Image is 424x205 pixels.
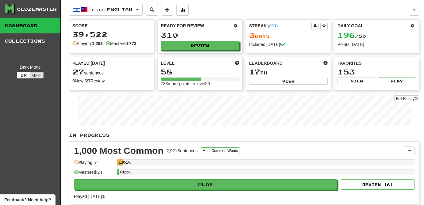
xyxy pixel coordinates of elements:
[5,64,56,70] div: Dark Mode
[74,179,337,190] button: Play
[161,23,232,29] div: Ready for Review
[72,60,105,66] span: Played [DATE]
[249,78,328,85] button: View
[106,40,137,47] div: Mastered:
[337,31,355,39] span: 196
[72,67,84,76] span: 27
[86,78,91,83] strong: 27
[161,60,175,66] span: Level
[74,159,114,169] div: Playing: 57
[146,4,158,16] button: Search sentences
[129,41,136,46] strong: 773
[161,68,239,76] div: 58
[167,148,198,154] div: 2,921 Sentences
[268,24,278,28] a: (PDT)
[92,7,133,12] span: עברית / English
[337,78,376,84] button: View
[337,33,366,39] span: / 50
[249,31,328,39] div: Day s
[249,23,311,29] div: Streak
[337,41,416,47] div: Points [DATE]
[161,31,239,39] div: 310
[74,146,164,155] div: 1,000 Most Common
[337,23,409,29] div: Daily Goal
[378,78,416,84] button: Play
[176,4,189,16] button: More stats
[17,72,30,78] button: On
[72,78,75,83] strong: 0
[72,68,151,76] div: sentences
[394,95,419,102] a: Full History
[161,4,173,16] button: Add sentence to collection
[341,179,414,190] button: Review (6)
[337,60,416,66] div: Favorites
[72,31,151,38] div: 39,522
[119,159,123,165] div: 1.951%
[92,41,103,46] strong: 1,263
[74,169,114,179] div: Mastered: 24
[72,40,103,47] div: Playing:
[72,78,151,84] div: New / Review
[72,23,151,29] div: Score
[4,197,51,203] span: Open feedback widget
[74,194,105,199] span: Played [DATE]: 0
[249,60,283,66] span: Leaderboard
[161,81,239,87] div: 783 more points to level 59
[249,67,260,76] span: 17
[30,72,44,78] button: Off
[201,147,240,154] button: Most Common Words
[69,4,143,16] button: עברית/English
[235,60,239,66] span: Score more points to level up
[249,68,328,76] div: th
[17,6,57,12] div: Clozemaster
[323,60,328,66] span: This week in points, UTC
[69,132,419,138] p: In Progress
[337,68,416,76] div: 153
[249,31,255,39] span: 3
[161,41,239,50] button: Review
[249,41,328,47] div: Includes [DATE]!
